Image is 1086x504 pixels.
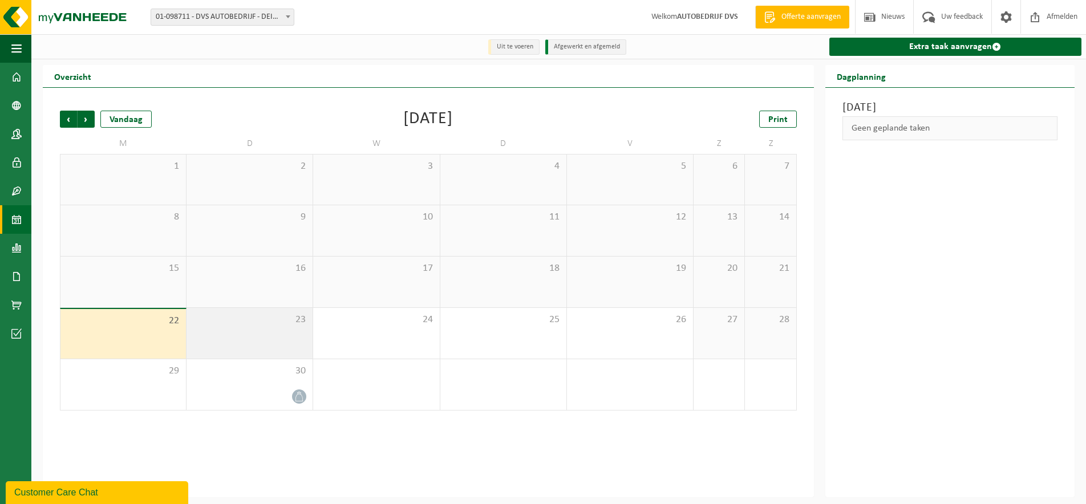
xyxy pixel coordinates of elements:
[192,262,307,275] span: 16
[151,9,294,26] span: 01-098711 - DVS AUTOBEDRIJF - DEINZE
[66,160,180,173] span: 1
[43,65,103,87] h2: Overzicht
[192,160,307,173] span: 2
[446,314,561,326] span: 25
[842,99,1057,116] h3: [DATE]
[319,262,433,275] span: 17
[751,211,790,223] span: 14
[192,365,307,377] span: 30
[699,314,739,326] span: 27
[66,262,180,275] span: 15
[699,160,739,173] span: 6
[842,116,1057,140] div: Geen geplande taken
[488,39,540,55] li: Uit te voeren
[573,262,687,275] span: 19
[573,211,687,223] span: 12
[100,111,152,128] div: Vandaag
[751,262,790,275] span: 21
[78,111,95,128] span: Volgende
[677,13,738,21] strong: AUTOBEDRIJF DVS
[319,314,433,326] span: 24
[573,160,687,173] span: 5
[825,65,897,87] h2: Dagplanning
[545,39,626,55] li: Afgewerkt en afgemeld
[66,211,180,223] span: 8
[403,111,453,128] div: [DATE]
[751,160,790,173] span: 7
[745,133,796,154] td: Z
[6,479,191,504] iframe: chat widget
[446,262,561,275] span: 18
[313,133,440,154] td: W
[573,314,687,326] span: 26
[60,133,187,154] td: M
[699,211,739,223] span: 13
[319,160,433,173] span: 3
[66,315,180,327] span: 22
[192,314,307,326] span: 23
[779,11,844,23] span: Offerte aanvragen
[440,133,567,154] td: D
[755,6,849,29] a: Offerte aanvragen
[751,314,790,326] span: 28
[60,111,77,128] span: Vorige
[151,9,294,25] span: 01-098711 - DVS AUTOBEDRIJF - DEINZE
[759,111,797,128] a: Print
[768,115,788,124] span: Print
[66,365,180,377] span: 29
[829,38,1081,56] a: Extra taak aanvragen
[699,262,739,275] span: 20
[694,133,745,154] td: Z
[187,133,313,154] td: D
[192,211,307,223] span: 9
[567,133,694,154] td: V
[446,160,561,173] span: 4
[446,211,561,223] span: 11
[319,211,433,223] span: 10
